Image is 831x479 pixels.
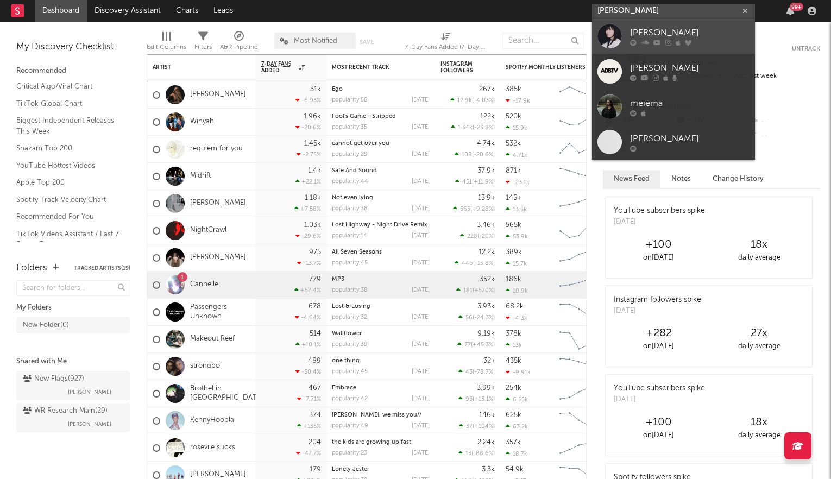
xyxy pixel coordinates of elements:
[608,327,709,340] div: +282
[295,178,321,185] div: +22.1 %
[506,167,521,174] div: 871k
[220,41,258,54] div: A&R Pipeline
[332,385,430,391] div: Embrace
[472,206,493,212] span: +9.28 %
[506,276,521,283] div: 186k
[190,443,235,452] a: rosevile sucks
[506,450,527,457] div: 18.7k
[295,341,321,348] div: +10.1 %
[190,117,214,127] a: Winyah
[455,178,495,185] div: ( )
[483,357,495,364] div: 32k
[194,41,212,54] div: Filters
[16,211,119,223] a: Recommended For You
[332,179,368,185] div: popularity: 44
[332,222,427,228] a: Lost Highway - Night Drive Remix
[555,136,603,163] svg: Chart title
[506,124,527,131] div: 15.9k
[332,114,396,119] a: Fool's Game - Stripped
[16,41,130,54] div: My Discovery Checklist
[592,124,755,160] a: [PERSON_NAME]
[473,342,493,348] span: +45.3 %
[16,371,130,400] a: New Flags(927)[PERSON_NAME]
[479,412,495,419] div: 146k
[506,222,521,229] div: 565k
[592,4,755,18] input: Search for artists
[614,306,701,317] div: [DATE]
[479,249,495,256] div: 12.2k
[412,450,430,456] div: [DATE]
[309,439,321,446] div: 204
[465,451,471,457] span: 13
[297,395,321,402] div: -7.71 %
[630,61,750,74] div: [PERSON_NAME]
[412,342,430,348] div: [DATE]
[630,132,750,145] div: [PERSON_NAME]
[464,342,471,348] span: 77
[332,168,377,174] a: Safe And Sound
[190,385,263,403] a: Brothel in [GEOGRAPHIC_DATA]
[412,287,430,293] div: [DATE]
[332,222,430,228] div: Lost Highway - Night Drive Remix
[190,226,226,235] a: NightCrawl
[478,194,495,201] div: 13.9k
[608,429,709,442] div: on [DATE]
[453,205,495,212] div: ( )
[592,18,755,54] a: [PERSON_NAME]
[506,385,521,392] div: 254k
[555,163,603,190] svg: Chart title
[332,195,373,201] a: Not even lying
[467,234,477,239] span: 228
[68,386,111,399] span: [PERSON_NAME]
[479,86,495,93] div: 267k
[295,232,321,239] div: -29.6 %
[405,27,486,59] div: 7-Day Fans Added (7-Day Fans Added)
[360,39,374,45] button: Save
[555,434,603,462] svg: Chart title
[474,125,493,131] span: -23.8 %
[68,418,111,431] span: [PERSON_NAME]
[309,385,321,392] div: 467
[412,206,430,212] div: [DATE]
[506,249,522,256] div: 389k
[332,124,367,130] div: popularity: 35
[16,317,130,333] a: New Folder(0)
[332,314,367,320] div: popularity: 32
[462,152,472,158] span: 108
[614,394,705,405] div: [DATE]
[614,294,701,306] div: Instagram followers spike
[474,424,493,430] span: +104 %
[506,412,521,419] div: 625k
[332,385,356,391] a: Embrace
[295,97,321,104] div: -6.93 %
[555,244,603,272] svg: Chart title
[308,357,321,364] div: 489
[459,423,495,430] div: ( )
[412,179,430,185] div: [DATE]
[297,151,321,158] div: -2.75 %
[466,424,473,430] span: 37
[465,369,473,375] span: 43
[506,206,527,213] div: 13.5k
[614,217,705,228] div: [DATE]
[451,124,495,131] div: ( )
[506,140,521,147] div: 532k
[309,303,321,310] div: 678
[332,64,413,71] div: Most Recent Track
[412,423,430,429] div: [DATE]
[332,467,430,472] div: Lonely Jester
[16,355,130,368] div: Shared with Me
[709,416,809,429] div: 18 x
[592,89,755,124] a: meiema
[332,423,368,429] div: popularity: 49
[305,194,321,201] div: 1.18k
[309,412,321,419] div: 374
[412,314,430,320] div: [DATE]
[506,152,527,159] div: 4.71k
[332,97,368,103] div: popularity: 58
[555,109,603,136] svg: Chart title
[555,217,603,244] svg: Chart title
[304,222,321,229] div: 1.03k
[194,27,212,59] div: Filters
[506,64,587,71] div: Spotify Monthly Listeners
